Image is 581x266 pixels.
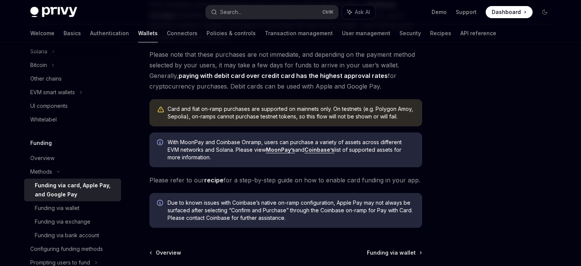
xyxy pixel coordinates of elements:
[206,5,338,19] button: Search...CtrlK
[30,7,77,17] img: dark logo
[30,24,54,42] a: Welcome
[24,113,121,126] a: Whitelabel
[342,5,375,19] button: Ask AI
[30,138,52,148] h5: Funding
[168,199,415,222] span: Due to known issues with Coinbase’s native on-ramp configuration, Apple Pay may not always be sur...
[30,61,47,70] div: Bitcoin
[168,105,415,120] div: Card and fiat on-ramp purchases are supported on mainnets only. On testnets (e.g. Polygon Amoy, S...
[24,72,121,86] a: Other chains
[456,8,477,16] a: Support
[167,24,197,42] a: Connectors
[24,99,121,113] a: UI components
[204,176,224,184] a: recipe
[24,215,121,229] a: Funding via exchange
[64,24,81,42] a: Basics
[367,249,421,257] a: Funding via wallet
[355,8,370,16] span: Ask AI
[138,24,158,42] a: Wallets
[207,24,256,42] a: Policies & controls
[179,72,388,79] strong: paying with debit card over credit card has the highest approval rates
[35,217,90,226] div: Funding via exchange
[35,181,117,199] div: Funding via card, Apple Pay, and Google Pay
[322,9,334,15] span: Ctrl K
[430,24,451,42] a: Recipes
[460,24,496,42] a: API reference
[90,24,129,42] a: Authentication
[24,229,121,242] a: Funding via bank account
[24,201,121,215] a: Funding via wallet
[24,179,121,201] a: Funding via card, Apple Pay, and Google Pay
[157,139,165,147] svg: Info
[157,106,165,114] svg: Warning
[30,88,75,97] div: EVM smart wallets
[30,244,103,254] div: Configuring funding methods
[220,8,241,17] div: Search...
[150,249,181,257] a: Overview
[30,74,62,83] div: Other chains
[30,154,54,163] div: Overview
[24,151,121,165] a: Overview
[35,204,79,213] div: Funding via wallet
[24,242,121,256] a: Configuring funding methods
[30,101,68,110] div: UI components
[266,146,295,153] a: MoonPay’s
[265,24,333,42] a: Transaction management
[168,138,415,161] span: With MoonPay and Coinbase Onramp, users can purchase a variety of assets across different EVM net...
[30,167,52,176] div: Methods
[492,8,521,16] span: Dashboard
[149,49,422,92] span: Please note that these purchases are not immediate, and depending on the payment method selected ...
[367,249,416,257] span: Funding via wallet
[432,8,447,16] a: Demo
[157,200,165,207] svg: Info
[486,6,533,18] a: Dashboard
[304,146,334,153] a: Coinbase’s
[35,231,99,240] div: Funding via bank account
[149,175,422,185] span: Please refer to our for a step-by-step guide on how to enable card funding in your app.
[539,6,551,18] button: Toggle dark mode
[342,24,390,42] a: User management
[30,115,57,124] div: Whitelabel
[399,24,421,42] a: Security
[156,249,181,257] span: Overview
